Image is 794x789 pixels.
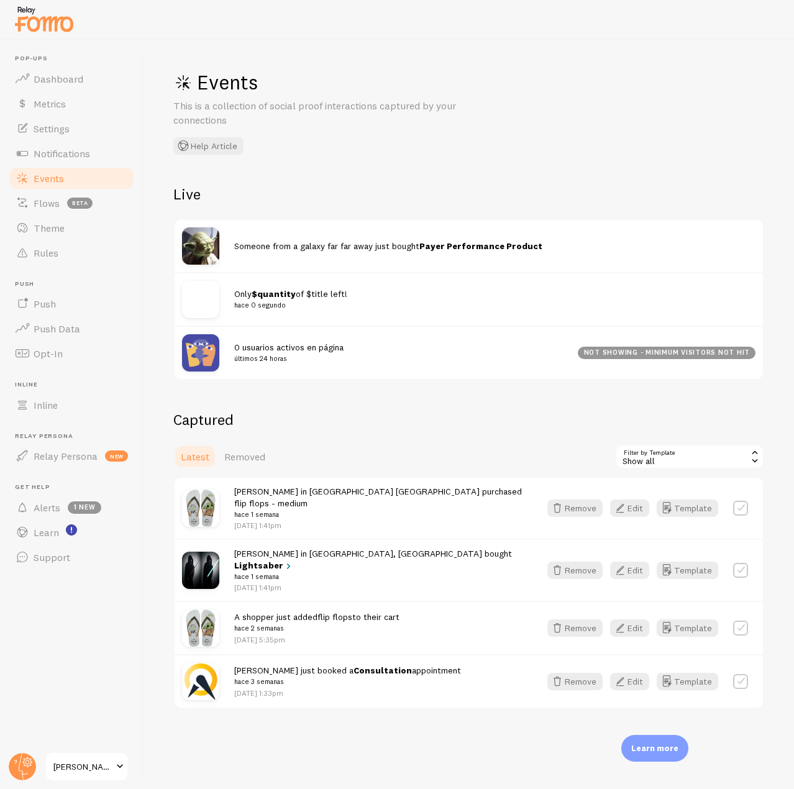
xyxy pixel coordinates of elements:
[34,73,83,85] span: Dashboard
[234,665,461,688] span: [PERSON_NAME] just booked a appointment
[66,524,77,536] svg: <p>Watch New Feature Tutorials!</p>
[234,342,563,365] span: 0 usuarios activos en página
[53,759,112,774] span: [PERSON_NAME]-test-store
[610,619,657,637] a: Edit
[547,619,603,637] button: Remove
[234,560,294,571] a: Lightsaber
[252,288,296,299] span: $quantity
[15,432,135,440] span: Relay Persona
[182,609,219,647] img: images.jpg
[234,288,741,311] span: Only of $title left!
[182,334,219,372] img: pageviews.png
[7,545,135,570] a: Support
[657,619,718,637] button: Template
[173,99,472,127] p: This is a collection of social proof interactions captured by your connections
[317,611,352,623] a: flip flops
[7,240,135,265] a: Rules
[547,673,603,690] button: Remove
[234,634,399,645] p: [DATE] 5:35pm
[547,499,603,517] button: Remove
[34,298,56,310] span: Push
[610,619,649,637] button: Edit
[7,166,135,191] a: Events
[224,450,265,463] span: Removed
[7,495,135,520] a: Alerts 1 new
[34,322,80,335] span: Push Data
[547,562,603,579] button: Remove
[610,673,649,690] button: Edit
[610,499,649,517] button: Edit
[34,526,59,539] span: Learn
[182,227,219,265] img: Ges02nlSsisNYH7tJUsD
[354,665,412,676] strong: Consultation
[34,122,70,135] span: Settings
[34,347,63,360] span: Opt-In
[7,66,135,91] a: Dashboard
[34,450,98,462] span: Relay Persona
[34,98,66,110] span: Metrics
[15,280,135,288] span: Push
[34,247,58,259] span: Rules
[34,501,60,514] span: Alerts
[13,3,75,35] img: fomo-relay-logo-orange.svg
[7,216,135,240] a: Theme
[7,116,135,141] a: Settings
[419,240,542,252] strong: Payer Performance Product
[173,70,546,95] h1: Events
[34,172,64,185] span: Events
[105,450,128,462] span: new
[181,450,209,463] span: Latest
[610,499,657,517] a: Edit
[7,141,135,166] a: Notifications
[15,483,135,491] span: Get Help
[182,281,219,318] img: no_image.svg
[7,191,135,216] a: Flows beta
[15,55,135,63] span: Pop-ups
[34,147,90,160] span: Notifications
[7,316,135,341] a: Push Data
[610,673,657,690] a: Edit
[34,197,60,209] span: Flows
[173,137,244,155] button: Help Article
[173,444,217,469] a: Latest
[182,552,219,589] img: star-wars-special-create-your-own-lightsaber-photo.webp
[234,353,563,364] small: últimos 24 horas
[7,291,135,316] a: Push
[7,520,135,545] a: Learn
[67,198,93,209] span: beta
[234,486,525,521] span: [PERSON_NAME] in [GEOGRAPHIC_DATA] [GEOGRAPHIC_DATA] purchased flip flops - medium
[234,299,741,311] small: hace 0 segundo
[234,688,461,698] p: [DATE] 1:33pm
[610,562,649,579] button: Edit
[182,490,219,527] img: images.jpg
[578,347,755,359] div: not showing - minimum visitors not hit
[234,582,525,593] p: [DATE] 1:41pm
[182,663,219,700] img: acuity_scheduling.png
[610,562,657,579] a: Edit
[657,673,718,690] button: Template
[234,623,399,634] small: hace 2 semanas
[234,520,525,531] p: [DATE] 1:41pm
[173,410,764,429] h2: Captured
[217,444,273,469] a: Removed
[631,742,678,754] p: Learn more
[657,499,718,517] button: Template
[234,676,461,687] small: hace 3 semanas
[173,185,764,204] h2: Live
[34,399,58,411] span: Inline
[657,562,718,579] button: Template
[68,501,101,514] span: 1 new
[234,548,525,583] span: [PERSON_NAME] in [GEOGRAPHIC_DATA], [GEOGRAPHIC_DATA] bought
[234,240,542,252] span: Someone from a galaxy far far away just bought
[34,222,65,234] span: Theme
[7,341,135,366] a: Opt-In
[7,444,135,468] a: Relay Persona new
[615,444,764,469] div: Show all
[15,381,135,389] span: Inline
[234,571,525,582] small: hace 1 semana
[34,551,70,563] span: Support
